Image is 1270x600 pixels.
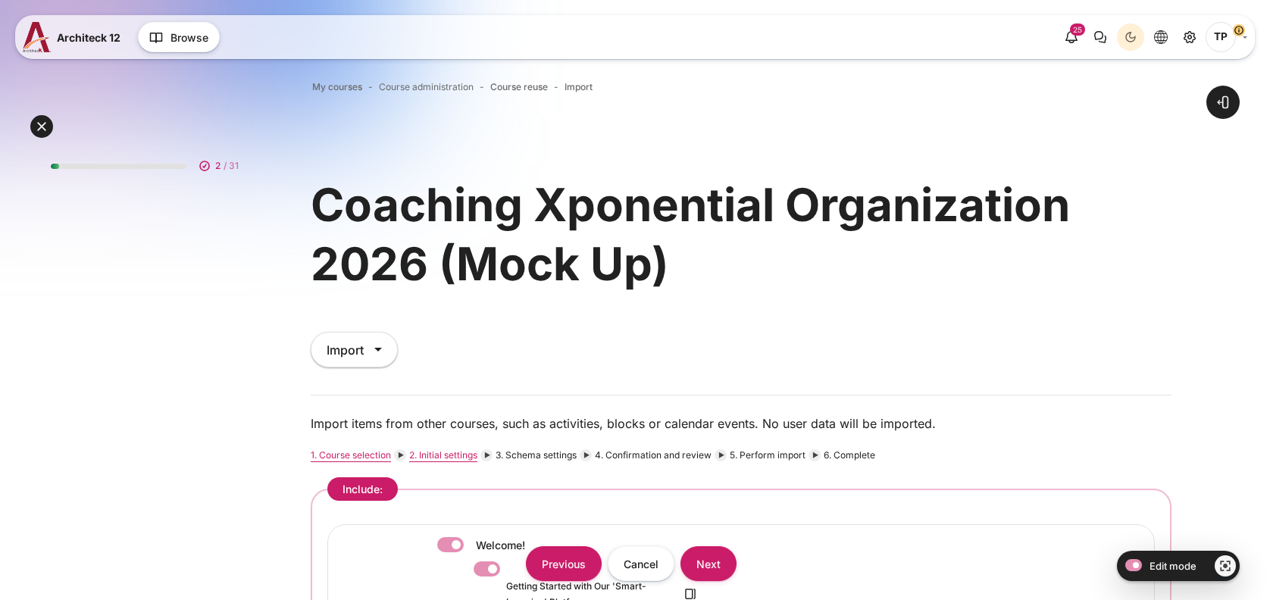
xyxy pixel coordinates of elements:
[170,30,208,45] span: Browse
[51,164,59,169] div: 6%
[480,449,493,461] span: ►
[715,449,727,461] span: ►
[1150,560,1196,572] span: Edit mode
[595,448,712,462] span: 4. Confirmation and review
[809,449,821,461] span: ►
[1206,22,1236,52] span: Thanyaphon Pongpaichet
[824,448,875,462] span: 6. Complete
[224,159,239,173] span: / 31
[1147,23,1175,51] button: Languages
[311,175,1171,293] h1: Coaching Xponential Organization 2026 (Mock Up)
[565,80,593,94] a: Import
[1117,23,1144,51] button: Light Mode Dark Mode
[312,80,362,94] a: My courses
[680,546,737,580] input: Next
[1215,555,1236,577] a: Show/Hide - Region
[311,332,398,367] div: Import
[608,546,674,580] input: Cancel
[394,449,406,461] span: ►
[1070,23,1085,36] div: 25
[379,80,474,94] span: Course administration
[311,414,1171,445] div: Import items from other courses, such as activities, blocks or calendar events. No user data will...
[215,159,221,173] span: 2
[409,448,477,462] a: 2. Initial settings
[1206,22,1247,52] a: User menu
[490,80,548,94] a: Course reuse
[327,477,398,501] legend: Include:
[1119,26,1142,48] div: Dark Mode
[311,77,1171,97] nav: Navigation bar
[580,449,592,461] span: ►
[138,22,220,52] button: Browse
[39,143,257,181] a: 2 / 31
[57,30,120,45] span: Architeck 12
[526,546,602,580] input: Previous
[1058,23,1085,51] div: Show notification window with 25 new notifications
[1087,23,1114,51] button: There are 0 unread conversations
[476,537,528,553] label: Welcome!
[730,448,805,462] span: 5. Perform import
[23,22,127,52] a: A12 A12 Architeck 12
[23,22,51,52] img: A12
[496,448,577,462] span: 3. Schema settings
[311,448,391,462] a: 1. Course selection
[1176,23,1203,51] a: Site administration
